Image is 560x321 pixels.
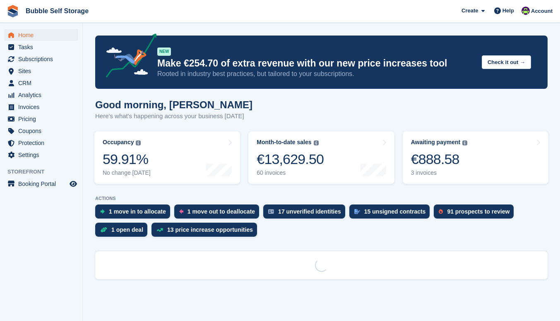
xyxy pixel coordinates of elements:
div: 3 invoices [411,169,468,176]
span: Settings [18,149,68,161]
a: 91 prospects to review [434,204,518,223]
a: menu [4,178,78,190]
span: Tasks [18,41,68,53]
a: 1 move out to deallocate [174,204,263,223]
div: 1 move out to deallocate [187,208,255,215]
a: Bubble Self Storage [22,4,92,18]
a: menu [4,113,78,125]
img: prospect-51fa495bee0391a8d652442698ab0144808aea92771e9ea1ae160a38d050c398.svg [439,209,443,214]
img: price_increase_opportunities-93ffe204e8149a01c8c9dc8f82e8f89637d9d84a8eef4429ea346261dce0b2c0.svg [156,228,163,232]
a: Month-to-date sales €13,629.50 60 invoices [248,131,394,184]
img: contract_signature_icon-13c848040528278c33f63329250d36e43548de30e8caae1d1a13099fd9432cc5.svg [354,209,360,214]
a: 1 open deal [95,223,151,241]
a: Occupancy 59.91% No change [DATE] [94,131,240,184]
img: price-adjustments-announcement-icon-8257ccfd72463d97f412b2fc003d46551f7dbcb40ab6d574587a9cd5c0d94... [99,33,157,81]
p: ACTIONS [95,196,548,201]
div: €13,629.50 [257,151,324,168]
div: Awaiting payment [411,139,461,146]
div: 17 unverified identities [278,208,341,215]
a: Preview store [68,179,78,189]
div: 15 unsigned contracts [364,208,426,215]
a: menu [4,77,78,89]
img: verify_identity-adf6edd0f0f0b5bbfe63781bf79b02c33cf7c696d77639b501bdc392416b5a36.svg [268,209,274,214]
div: 13 price increase opportunities [167,226,253,233]
a: menu [4,41,78,53]
a: menu [4,29,78,41]
a: 13 price increase opportunities [151,223,261,241]
p: Rooted in industry best practices, but tailored to your subscriptions. [157,69,475,78]
div: 1 move in to allocate [109,208,166,215]
a: 1 move in to allocate [95,204,174,223]
div: No change [DATE] [103,169,151,176]
div: 91 prospects to review [447,208,510,215]
a: menu [4,101,78,113]
span: Help [502,7,514,15]
img: icon-info-grey-7440780725fd019a000dd9b08b2336e03edf1995a4989e88bcd33f0948082b44.svg [136,140,141,145]
span: Analytics [18,89,68,101]
span: Sites [18,65,68,77]
span: Subscriptions [18,53,68,65]
img: icon-info-grey-7440780725fd019a000dd9b08b2336e03edf1995a4989e88bcd33f0948082b44.svg [314,140,319,145]
span: Home [18,29,68,41]
img: stora-icon-8386f47178a22dfd0bd8f6a31ec36ba5ce8667c1dd55bd0f319d3a0aa187defe.svg [7,5,19,17]
span: Coupons [18,125,68,137]
span: Booking Portal [18,178,68,190]
a: 17 unverified identities [263,204,349,223]
span: CRM [18,77,68,89]
span: Create [461,7,478,15]
img: deal-1b604bf984904fb50ccaf53a9ad4b4a5d6e5aea283cecdc64d6e3604feb123c2.svg [100,227,107,233]
div: Month-to-date sales [257,139,311,146]
img: icon-info-grey-7440780725fd019a000dd9b08b2336e03edf1995a4989e88bcd33f0948082b44.svg [462,140,467,145]
a: menu [4,149,78,161]
span: Storefront [7,168,82,176]
div: NEW [157,48,171,56]
a: menu [4,125,78,137]
a: Awaiting payment €888.58 3 invoices [403,131,548,184]
a: 15 unsigned contracts [349,204,434,223]
a: menu [4,65,78,77]
p: Here's what's happening across your business [DATE] [95,112,252,121]
div: €888.58 [411,151,468,168]
h1: Good morning, [PERSON_NAME] [95,99,252,110]
img: move_ins_to_allocate_icon-fdf77a2bb77ea45bf5b3d319d69a93e2d87916cf1d5bf7949dd705db3b84f3ca.svg [100,209,105,214]
img: move_outs_to_deallocate_icon-f764333ba52eb49d3ac5e1228854f67142a1ed5810a6f6cc68b1a99e826820c5.svg [179,209,183,214]
div: 1 open deal [111,226,143,233]
img: Tom Gilmore [522,7,530,15]
span: Account [531,7,553,15]
a: menu [4,89,78,101]
a: menu [4,53,78,65]
div: 59.91% [103,151,151,168]
button: Check it out → [482,55,531,69]
span: Protection [18,137,68,149]
span: Invoices [18,101,68,113]
a: menu [4,137,78,149]
span: Pricing [18,113,68,125]
p: Make €254.70 of extra revenue with our new price increases tool [157,57,475,69]
div: Occupancy [103,139,134,146]
div: 60 invoices [257,169,324,176]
